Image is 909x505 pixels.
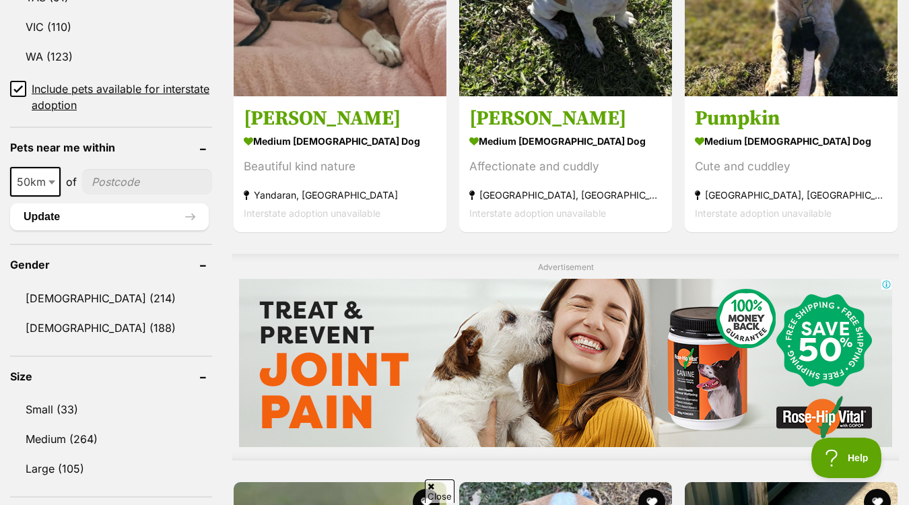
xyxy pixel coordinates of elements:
a: Pumpkin medium [DEMOGRAPHIC_DATA] Dog Cute and cuddley [GEOGRAPHIC_DATA], [GEOGRAPHIC_DATA] Inter... [685,96,898,232]
strong: medium [DEMOGRAPHIC_DATA] Dog [244,131,436,151]
strong: [GEOGRAPHIC_DATA], [GEOGRAPHIC_DATA] [695,186,887,204]
h3: [PERSON_NAME] [469,106,662,131]
div: Beautiful kind nature [244,158,436,176]
strong: medium [DEMOGRAPHIC_DATA] Dog [469,131,662,151]
div: Advertisement [232,254,899,461]
div: Affectionate and cuddly [469,158,662,176]
a: [DEMOGRAPHIC_DATA] (188) [10,314,212,342]
span: Interstate adoption unavailable [469,207,606,219]
a: Include pets available for interstate adoption [10,81,212,113]
span: 50km [11,172,59,191]
iframe: Advertisement [239,279,892,447]
span: 50km [10,167,61,197]
h3: Pumpkin [695,106,887,131]
strong: medium [DEMOGRAPHIC_DATA] Dog [695,131,887,151]
iframe: Help Scout Beacon - Open [811,438,882,478]
span: Include pets available for interstate adoption [32,81,212,113]
header: Size [10,370,212,382]
span: Interstate adoption unavailable [244,207,380,219]
div: Cute and cuddley [695,158,887,176]
a: [PERSON_NAME] medium [DEMOGRAPHIC_DATA] Dog Beautiful kind nature Yandaran, [GEOGRAPHIC_DATA] Int... [234,96,446,232]
a: [DEMOGRAPHIC_DATA] (214) [10,284,212,312]
a: Large (105) [10,454,212,483]
span: of [66,174,77,190]
input: postcode [82,169,212,195]
header: Pets near me within [10,141,212,154]
span: Close [425,479,454,503]
header: Gender [10,259,212,271]
strong: Yandaran, [GEOGRAPHIC_DATA] [244,186,436,204]
button: Update [10,203,209,230]
a: Medium (264) [10,425,212,453]
a: [PERSON_NAME] medium [DEMOGRAPHIC_DATA] Dog Affectionate and cuddly [GEOGRAPHIC_DATA], [GEOGRAPHI... [459,96,672,232]
a: WA (123) [10,42,212,71]
strong: [GEOGRAPHIC_DATA], [GEOGRAPHIC_DATA] [469,186,662,204]
a: Small (33) [10,395,212,424]
span: Interstate adoption unavailable [695,207,832,219]
a: VIC (110) [10,13,212,41]
h3: [PERSON_NAME] [244,106,436,131]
